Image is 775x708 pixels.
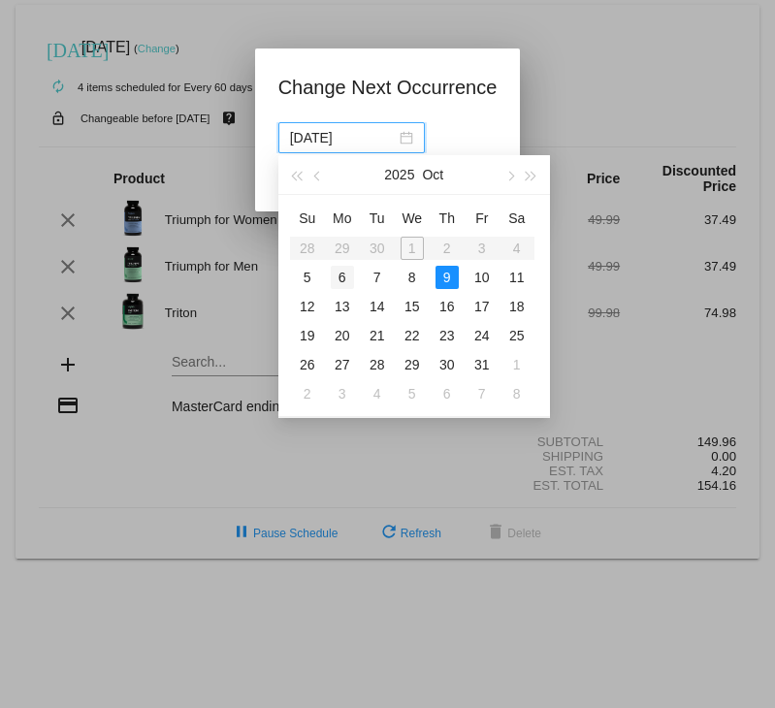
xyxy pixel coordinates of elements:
[278,72,498,103] h1: Change Next Occurrence
[307,155,329,194] button: Previous month (PageUp)
[465,350,500,379] td: 10/31/2025
[395,292,430,321] td: 10/15/2025
[436,266,459,289] div: 9
[331,295,354,318] div: 13
[500,379,534,408] td: 11/8/2025
[331,324,354,347] div: 20
[366,353,389,376] div: 28
[290,292,325,321] td: 10/12/2025
[465,292,500,321] td: 10/17/2025
[290,263,325,292] td: 10/5/2025
[430,321,465,350] td: 10/23/2025
[325,292,360,321] td: 10/13/2025
[436,324,459,347] div: 23
[360,379,395,408] td: 11/4/2025
[290,321,325,350] td: 10/19/2025
[500,292,534,321] td: 10/18/2025
[401,353,424,376] div: 29
[401,295,424,318] div: 15
[331,266,354,289] div: 6
[296,266,319,289] div: 5
[296,324,319,347] div: 19
[430,263,465,292] td: 10/9/2025
[296,353,319,376] div: 26
[290,350,325,379] td: 10/26/2025
[430,292,465,321] td: 10/16/2025
[331,353,354,376] div: 27
[470,324,494,347] div: 24
[505,324,529,347] div: 25
[395,321,430,350] td: 10/22/2025
[430,350,465,379] td: 10/30/2025
[505,295,529,318] div: 18
[465,379,500,408] td: 11/7/2025
[520,155,541,194] button: Next year (Control + right)
[366,295,389,318] div: 14
[500,203,534,234] th: Sat
[401,382,424,405] div: 5
[286,155,307,194] button: Last year (Control + left)
[500,350,534,379] td: 11/1/2025
[290,379,325,408] td: 11/2/2025
[360,321,395,350] td: 10/21/2025
[360,203,395,234] th: Tue
[499,155,520,194] button: Next month (PageDown)
[395,350,430,379] td: 10/29/2025
[465,263,500,292] td: 10/10/2025
[325,263,360,292] td: 10/6/2025
[470,266,494,289] div: 10
[505,266,529,289] div: 11
[290,203,325,234] th: Sun
[360,263,395,292] td: 10/7/2025
[290,127,396,148] input: Select date
[436,353,459,376] div: 30
[505,353,529,376] div: 1
[430,203,465,234] th: Thu
[465,203,500,234] th: Fri
[366,324,389,347] div: 21
[325,321,360,350] td: 10/20/2025
[470,382,494,405] div: 7
[366,382,389,405] div: 4
[401,324,424,347] div: 22
[422,155,443,194] button: Oct
[436,295,459,318] div: 16
[500,263,534,292] td: 10/11/2025
[325,350,360,379] td: 10/27/2025
[331,382,354,405] div: 3
[325,379,360,408] td: 11/3/2025
[296,382,319,405] div: 2
[395,263,430,292] td: 10/8/2025
[436,382,459,405] div: 6
[401,266,424,289] div: 8
[500,321,534,350] td: 10/25/2025
[296,295,319,318] div: 12
[360,350,395,379] td: 10/28/2025
[470,295,494,318] div: 17
[430,379,465,408] td: 11/6/2025
[505,382,529,405] div: 8
[360,292,395,321] td: 10/14/2025
[470,353,494,376] div: 31
[384,155,414,194] button: 2025
[325,203,360,234] th: Mon
[395,379,430,408] td: 11/5/2025
[395,203,430,234] th: Wed
[366,266,389,289] div: 7
[465,321,500,350] td: 10/24/2025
